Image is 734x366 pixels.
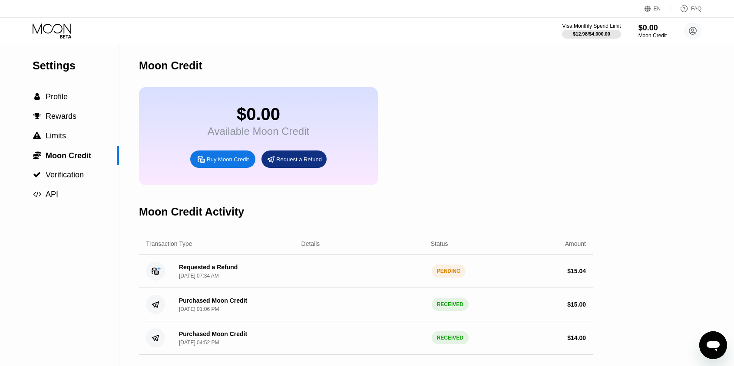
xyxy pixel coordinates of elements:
div: Purchased Moon Credit [179,330,247,337]
span: Rewards [46,112,76,121]
div: $ 14.00 [567,334,586,341]
div: Settings [33,59,119,72]
div: Requested a Refund [179,264,238,271]
div: Buy Moon Credit [207,156,249,163]
div: $0.00 [638,23,667,33]
div: FAQ [671,4,701,13]
div: [DATE] 01:06 PM [179,306,219,312]
span:  [33,151,41,160]
div: Purchased Moon Credit [179,297,247,304]
div: Visa Monthly Spend Limit [562,23,621,29]
div: Status [431,240,448,247]
span: Limits [46,131,66,140]
div: EN [654,6,661,12]
span:  [34,93,40,101]
span:  [33,190,41,198]
div: $0.00 [208,105,309,124]
div: [DATE] 04:52 PM [179,340,219,346]
div: Buy Moon Credit [190,150,255,168]
span: Profile [46,92,68,101]
div: PENDING [432,265,466,278]
div: [DATE] 07:34 AM [179,273,219,279]
span: Verification [46,170,84,179]
div: Details [301,240,320,247]
div: Request a Refund [261,150,327,168]
div: RECEIVED [432,298,469,311]
div: Moon Credit [638,33,667,39]
div: Moon Credit [139,59,202,72]
span: Moon Credit [46,151,91,160]
div: Transaction Type [146,240,192,247]
div: RECEIVED [432,331,469,344]
div: FAQ [691,6,701,12]
span:  [33,171,41,179]
iframe: Button to launch messaging window, conversation in progress [699,331,727,359]
div: EN [645,4,671,13]
div: Visa Monthly Spend Limit$12.98/$4,000.00 [562,23,621,39]
div: Amount [565,240,586,247]
div: $ 15.00 [567,301,586,308]
div: Available Moon Credit [208,125,309,137]
div: Moon Credit Activity [139,206,244,218]
div: $ 15.04 [567,268,586,274]
div:  [33,93,41,101]
div: $0.00Moon Credit [638,23,667,39]
span:  [33,132,41,140]
span: API [46,190,58,199]
div: $12.98 / $4,000.00 [573,31,610,36]
span:  [33,112,41,120]
div: Request a Refund [276,156,322,163]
